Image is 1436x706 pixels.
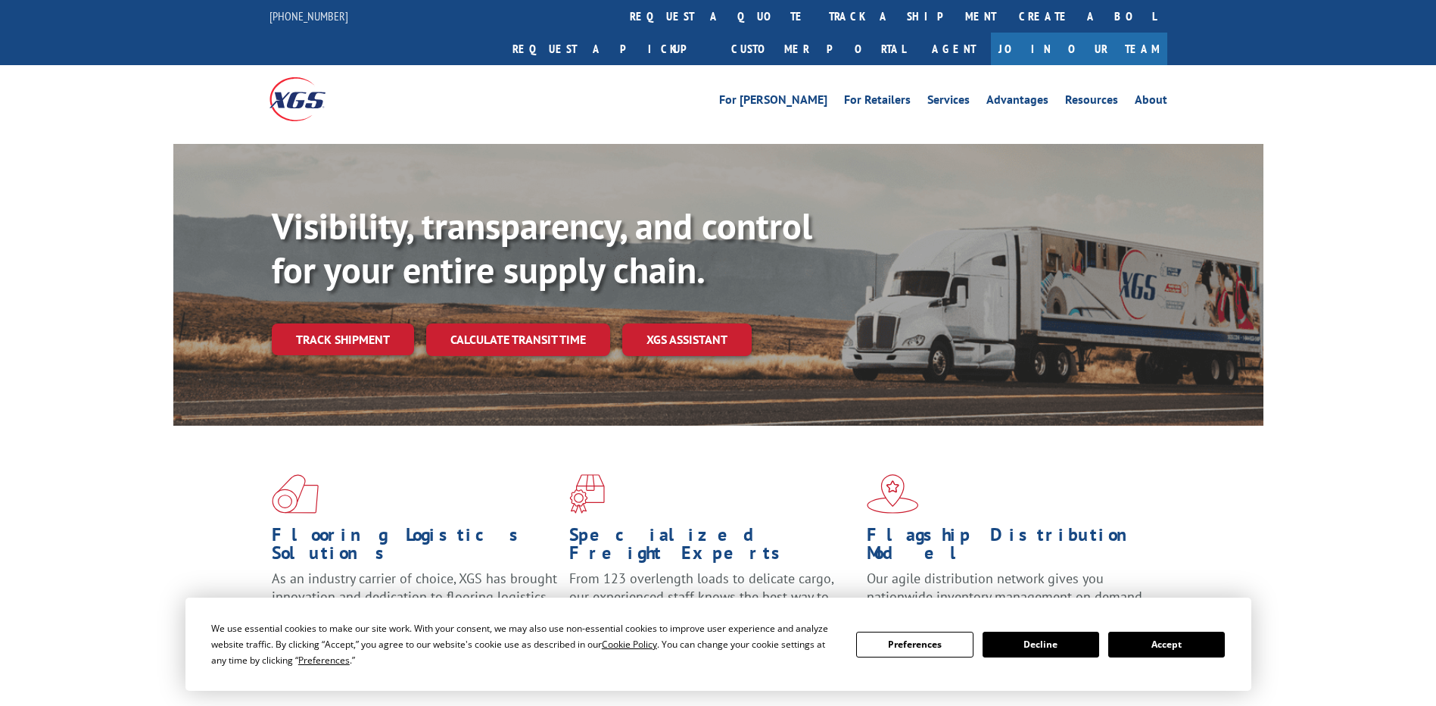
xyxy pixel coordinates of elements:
span: Cookie Policy [602,638,657,651]
img: xgs-icon-total-supply-chain-intelligence-red [272,474,319,514]
button: Preferences [856,632,973,658]
a: For Retailers [844,94,911,111]
span: Preferences [298,654,350,667]
h1: Specialized Freight Experts [569,526,855,570]
a: Customer Portal [720,33,917,65]
a: Join Our Team [991,33,1167,65]
a: Track shipment [272,323,414,355]
b: Visibility, transparency, and control for your entire supply chain. [272,202,812,293]
a: Advantages [986,94,1048,111]
a: For [PERSON_NAME] [719,94,827,111]
a: Resources [1065,94,1118,111]
div: Cookie Consent Prompt [185,598,1251,691]
img: xgs-icon-focused-on-flooring-red [569,474,605,514]
button: Accept [1108,632,1225,658]
a: Request a pickup [501,33,720,65]
img: xgs-icon-flagship-distribution-model-red [867,474,919,514]
a: Calculate transit time [426,323,610,356]
span: As an industry carrier of choice, XGS has brought innovation and dedication to flooring logistics... [272,570,557,623]
span: Our agile distribution network gives you nationwide inventory management on demand. [867,570,1145,605]
a: XGS ASSISTANT [622,323,752,356]
a: About [1135,94,1167,111]
a: Agent [917,33,991,65]
div: We use essential cookies to make our site work. With your consent, we may also use non-essential ... [211,620,838,668]
p: From 123 overlength loads to delicate cargo, our experienced staff knows the best way to move you... [569,570,855,637]
h1: Flagship Distribution Model [867,526,1153,570]
button: Decline [983,632,1099,658]
h1: Flooring Logistics Solutions [272,526,558,570]
a: [PHONE_NUMBER] [269,8,348,23]
a: Services [927,94,970,111]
